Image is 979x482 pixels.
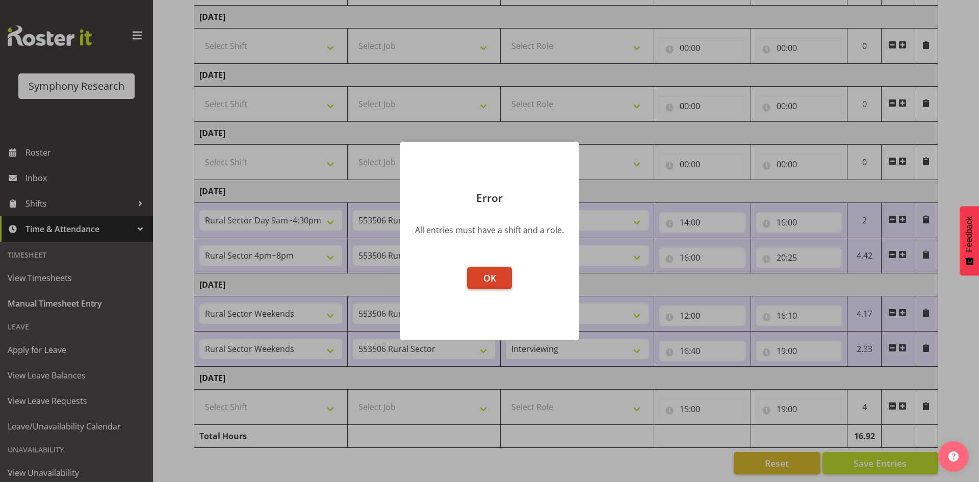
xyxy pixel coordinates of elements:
[410,193,569,204] p: Error
[965,216,974,252] span: Feedback
[960,206,979,275] button: Feedback - Show survey
[467,267,512,289] button: OK
[948,451,959,462] img: help-xxl-2.png
[483,272,496,284] span: OK
[415,224,564,236] div: All entries must have a shift and a role.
